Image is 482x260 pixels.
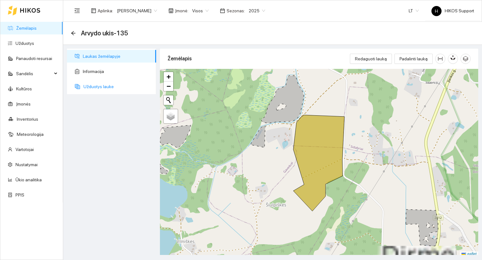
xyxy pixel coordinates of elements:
[436,56,445,61] span: column-width
[117,6,157,15] span: Arvydas Paukštys
[164,109,178,123] a: Layers
[167,82,171,90] span: −
[394,54,433,64] button: Padalinti lauką
[435,6,438,16] span: H
[83,65,151,78] span: Informacija
[16,56,52,61] a: Panaudoti resursai
[168,8,174,13] span: shop
[17,117,38,122] a: Inventorius
[249,6,265,15] span: 2025
[400,55,428,62] span: Padalinti lauką
[74,8,80,14] span: menu-fold
[164,72,173,82] a: Zoom in
[409,6,419,15] span: LT
[71,4,83,17] button: menu-fold
[15,41,34,46] a: Užduotys
[164,82,173,91] a: Zoom out
[15,162,38,167] a: Nustatymai
[15,147,34,152] a: Vartotojai
[91,8,96,13] span: layout
[16,101,31,106] a: Įmonės
[16,67,52,80] span: Sandėlis
[168,50,350,68] div: Žemėlapis
[355,55,387,62] span: Redaguoti lauką
[98,7,113,14] span: Aplinka :
[71,31,76,36] div: Atgal
[192,6,209,15] span: Visos
[175,7,188,14] span: Įmonė :
[461,252,477,256] a: Leaflet
[394,56,433,61] a: Padalinti lauką
[220,8,225,13] span: calendar
[350,54,392,64] button: Redaguoti lauką
[435,54,445,64] button: column-width
[164,95,173,105] button: Initiate a new search
[17,132,44,137] a: Meteorologija
[431,8,474,13] span: HIKOS Support
[83,50,151,63] span: Laukas žemėlapyje
[227,7,245,14] span: Sezonas :
[83,80,151,93] span: Užduotys lauke
[15,192,24,197] a: PPIS
[167,73,171,81] span: +
[16,26,37,31] a: Žemėlapis
[15,177,42,182] a: Ūkio analitika
[350,56,392,61] a: Redaguoti lauką
[81,28,128,38] span: Arvydo ukis-135
[71,31,76,36] span: arrow-left
[16,86,32,91] a: Kultūros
